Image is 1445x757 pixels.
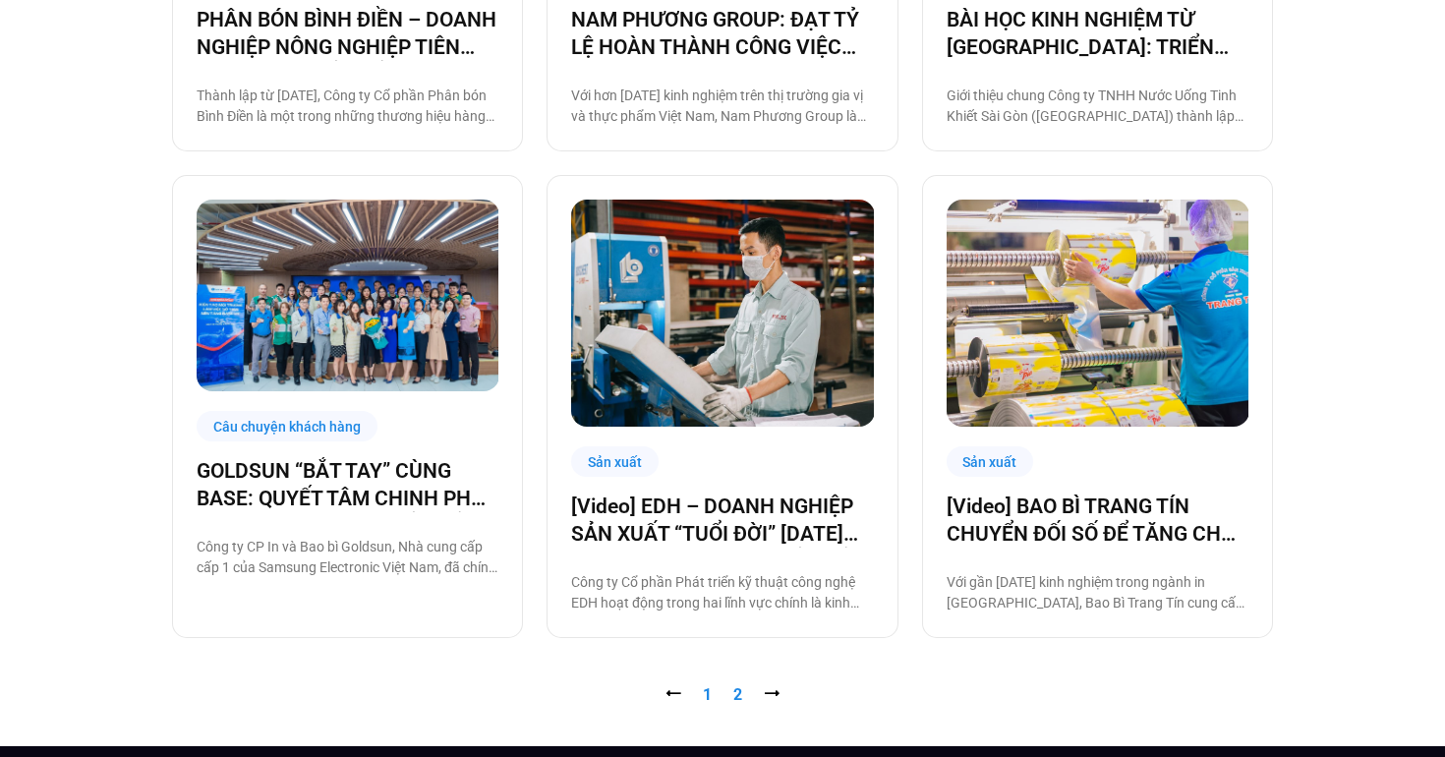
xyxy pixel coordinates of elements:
a: NAM PHƯƠNG GROUP: ĐẠT TỶ LỆ HOÀN THÀNH CÔNG VIỆC ĐÚNG HẠN TỚI 93% NHỜ BASE PLATFORM [571,6,873,61]
p: Với hơn [DATE] kinh nghiệm trên thị trường gia vị và thực phẩm Việt Nam, Nam Phương Group là đơn ... [571,86,873,127]
span: 1 [703,685,712,704]
span: ⭠ [665,685,681,704]
div: Sản xuất [947,446,1034,477]
a: Số hóa các quy trình làm việc cùng Base.vn là một bước trung gian cực kỳ quan trọng để Goldsun xâ... [197,200,498,391]
a: BÀI HỌC KINH NGHIỆM TỪ [GEOGRAPHIC_DATA]: TRIỂN KHAI CÔNG NGHỆ CHO BA THẾ HỆ NHÂN SỰ [947,6,1248,61]
p: Với gần [DATE] kinh nghiệm trong ngành in [GEOGRAPHIC_DATA], Bao Bì Trang Tín cung cấp tất cả các... [947,572,1248,613]
p: Giới thiệu chung Công ty TNHH Nước Uống Tinh Khiết Sài Gòn ([GEOGRAPHIC_DATA]) thành lập [DATE] b... [947,86,1248,127]
div: Sản xuất [571,446,659,477]
a: Doanh-nghiep-san-xua-edh-chuyen-doi-so-cung-base [571,200,873,427]
a: ⭢ [764,685,780,704]
div: Câu chuyện khách hàng [197,411,377,441]
img: Doanh-nghiep-san-xua-edh-chuyen-doi-so-cung-base [571,200,874,427]
p: Công ty CP In và Bao bì Goldsun, Nhà cung cấp cấp 1 của Samsung Electronic Việt Nam, đã chính thứ... [197,537,498,578]
a: GOLDSUN “BẮT TAY” CÙNG BASE: QUYẾT TÂM CHINH PHỤC CHẶNG ĐƯỜNG CHUYỂN ĐỔI SỐ TOÀN DIỆN [197,457,498,512]
a: [Video] BAO BÌ TRANG TÍN CHUYỂN ĐỐI SỐ ĐỂ TĂNG CHẤT LƯỢNG, GIẢM CHI PHÍ [947,493,1248,548]
p: Công ty Cổ phần Phát triển kỹ thuật công nghệ EDH hoạt động trong hai lĩnh vực chính là kinh doan... [571,572,873,613]
nav: Pagination [172,683,1273,707]
a: [Video] EDH – DOANH NGHIỆP SẢN XUẤT “TUỔI ĐỜI” [DATE] VÀ CÂU CHUYỆN CHUYỂN ĐỔI SỐ CÙNG [DOMAIN_NAME] [571,493,873,548]
a: PHÂN BÓN BÌNH ĐIỀN – DOANH NGHIỆP NÔNG NGHIỆP TIÊN PHONG CHUYỂN ĐỔI SỐ [197,6,498,61]
a: 2 [733,685,742,704]
p: Thành lập từ [DATE], Công ty Cổ phần Phân bón Bình Điền là một trong những thương hiệu hàng đầu c... [197,86,498,127]
img: Số hóa các quy trình làm việc cùng Base.vn là một bước trung gian cực kỳ quan trọng để Goldsun xâ... [197,200,499,391]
